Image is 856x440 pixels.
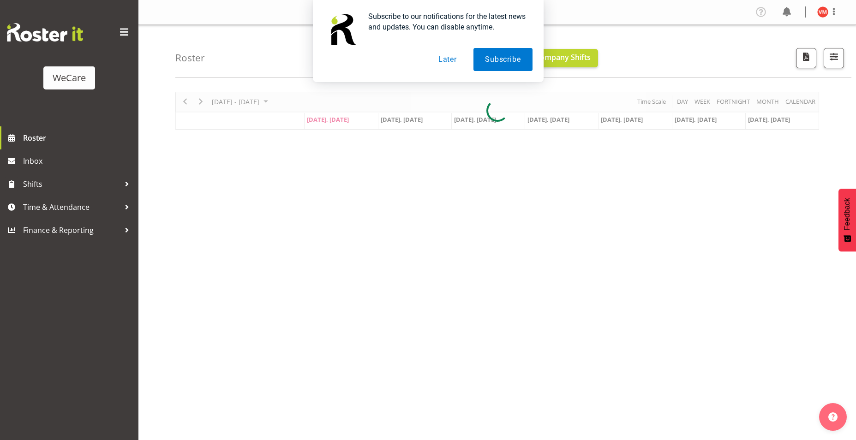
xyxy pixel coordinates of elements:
[828,412,838,422] img: help-xxl-2.png
[361,11,533,32] div: Subscribe to our notifications for the latest news and updates. You can disable anytime.
[23,177,120,191] span: Shifts
[838,189,856,251] button: Feedback - Show survey
[473,48,532,71] button: Subscribe
[23,131,134,145] span: Roster
[843,198,851,230] span: Feedback
[324,11,361,48] img: notification icon
[427,48,468,71] button: Later
[23,223,120,237] span: Finance & Reporting
[23,154,134,168] span: Inbox
[23,200,120,214] span: Time & Attendance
